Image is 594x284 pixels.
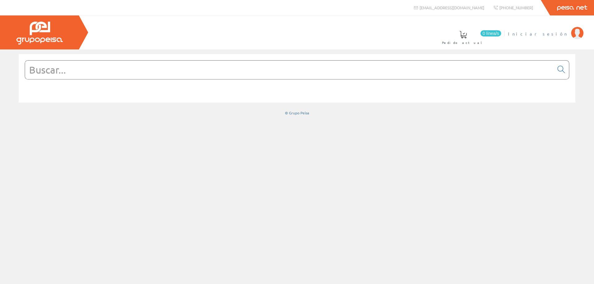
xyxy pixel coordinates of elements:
[480,30,501,36] span: 0 línea/s
[508,31,568,37] span: Iniciar sesión
[16,22,63,45] img: Grupo Peisa
[442,40,484,46] span: Pedido actual
[420,5,484,10] span: [EMAIL_ADDRESS][DOMAIN_NAME]
[508,26,583,32] a: Iniciar sesión
[25,61,554,79] input: Buscar...
[499,5,533,10] span: [PHONE_NUMBER]
[19,110,575,116] div: © Grupo Peisa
